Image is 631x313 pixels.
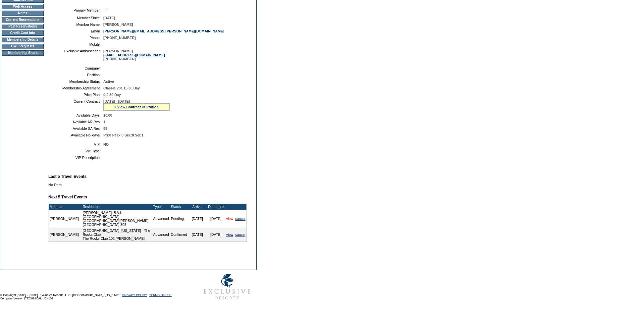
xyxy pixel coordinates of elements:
td: Phone: [51,36,101,40]
td: Pending [170,210,188,228]
td: Member [49,204,80,210]
td: Web Access [2,4,44,9]
td: Status [170,204,188,210]
a: view [226,233,233,236]
td: Available AR Res: [51,120,101,124]
span: [DATE] [103,16,115,20]
div: No Data [48,183,252,187]
span: NO [103,142,109,146]
td: Advanced [152,228,170,241]
td: Company: [51,66,101,70]
span: [PHONE_NUMBER] [103,36,136,40]
td: Membership Details [2,37,44,42]
td: [GEOGRAPHIC_DATA], [US_STATE] - The Rocks Club The Rocks Club 102 [PERSON_NAME] [82,228,152,241]
td: VIP: [51,142,101,146]
td: Price Plan: [51,93,101,97]
td: Available Holidays: [51,133,101,137]
a: [EMAIL_ADDRESS][DOMAIN_NAME] [103,53,165,57]
td: Type [152,204,170,210]
td: Notes [2,11,44,16]
td: Membership Share [2,50,44,56]
td: Available SA Res: [51,127,101,130]
td: Arrival [188,204,207,210]
td: Departure [207,204,225,210]
span: Pri:0 Peak:0 Sec:0 Sel:1 [103,133,143,137]
td: Residence [82,204,152,210]
span: Classic v01.15 30 Day [103,86,140,90]
td: Mobile: [51,42,101,46]
td: Membership Agreement: [51,86,101,90]
td: Exclusive Ambassador: [51,49,101,61]
td: [PERSON_NAME], B.V.I. - [GEOGRAPHIC_DATA] [GEOGRAPHIC_DATA][PERSON_NAME] [GEOGRAPHIC_DATA] 305 [82,210,152,228]
img: Exclusive Resorts [197,270,257,303]
td: CWL Requests [2,44,44,49]
span: [PERSON_NAME] [PHONE_NUMBER] [103,49,165,61]
a: TERMS OF USE [149,293,172,297]
b: Last 5 Travel Events [48,174,86,179]
span: Active [103,79,114,83]
span: 99 [103,127,107,130]
td: [PERSON_NAME] [49,228,80,241]
span: 10.00 [103,113,112,117]
td: Current Contract: [51,99,101,111]
td: Member Since: [51,16,101,20]
td: Primary Member: [51,7,101,13]
span: 1 [103,120,105,124]
td: Credit Card Info [2,30,44,36]
td: [DATE] [207,228,225,241]
td: Current Reservations [2,17,44,23]
a: [PERSON_NAME][EMAIL_ADDRESS][PERSON_NAME][DOMAIN_NAME] [103,29,224,33]
span: 0-0 30 Day [103,93,121,97]
td: Available Days: [51,113,101,117]
a: PRIVACY POLICY [122,293,147,297]
span: [PERSON_NAME] [103,23,133,26]
a: view [226,217,233,221]
a: » View Contract Utilization [114,105,159,109]
td: Member Name: [51,23,101,26]
td: VIP Description: [51,156,101,160]
td: Position: [51,73,101,77]
a: cancel [235,217,245,221]
td: VIP Type: [51,149,101,153]
td: [DATE] [207,210,225,228]
td: [PERSON_NAME] [49,210,80,228]
span: [DATE] - [DATE] [103,99,130,103]
td: Past Reservations [2,24,44,29]
a: cancel [235,233,245,236]
td: Advanced [152,210,170,228]
td: [DATE] [188,210,207,228]
td: Confirmed [170,228,188,241]
td: Email: [51,29,101,33]
td: [DATE] [188,228,207,241]
td: Membership Status: [51,79,101,83]
b: Next 5 Travel Events [48,195,87,199]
